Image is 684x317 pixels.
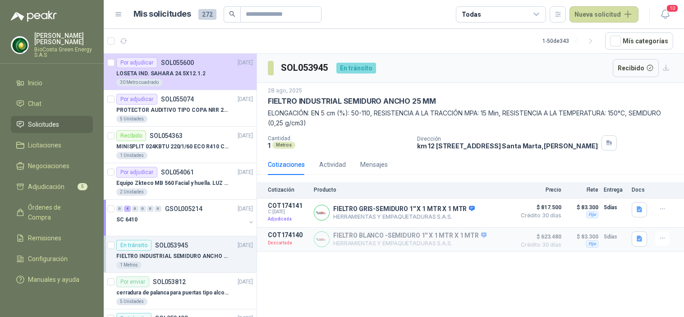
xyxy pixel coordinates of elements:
p: Precio [516,187,561,193]
div: Actividad [319,160,346,170]
div: Todas [462,9,481,19]
a: Negociaciones [11,157,93,175]
p: SOL053812 [153,279,186,285]
img: Company Logo [11,37,28,54]
p: Cotización [268,187,308,193]
div: 0 [132,206,138,212]
h3: SOL053945 [281,61,329,75]
p: SOL053945 [155,242,188,248]
p: 28 ago, 2025 [268,87,302,95]
span: Inicio [28,78,42,88]
span: 5 [78,183,87,190]
a: Por adjudicarSOL054061[DATE] Equipo Zkteco MB 560 Facial y huella. LUZ VISIBLE2 Unidades [104,163,257,200]
span: Adjudicación [28,182,64,192]
span: Solicitudes [28,119,59,129]
p: FIELTRO INDUSTRIAL SEMIDURO ANCHO 25 MM [116,252,229,261]
div: 1 Unidades [116,152,147,159]
span: Chat [28,99,41,109]
a: En tránsitoSOL053945[DATE] FIELTRO INDUSTRIAL SEMIDURO ANCHO 25 MM1 Metros [104,236,257,273]
p: [DATE] [238,278,253,286]
p: $ 83.300 [567,231,598,242]
p: $ 83.300 [567,202,598,213]
button: Nueva solicitud [569,6,638,23]
div: Por adjudicar [116,57,157,68]
p: FIELTRO GRIS-SEMIDURO 1'' X 1 MTR X 1 MTR [333,205,475,213]
span: Manuales y ayuda [28,275,79,285]
a: Solicitudes [11,116,93,133]
p: Producto [314,187,511,193]
p: HERRAMIENTAS Y EMPAQUETADURAS S.A.S. [333,240,487,247]
div: 5 Unidades [116,115,147,123]
div: Mensajes [360,160,388,170]
p: [DATE] [238,168,253,177]
p: Flete [567,187,598,193]
span: Remisiones [28,233,61,243]
a: 0 4 0 0 0 0 GSOL005214[DATE] SC 6410 [116,203,255,232]
p: km 12 [STREET_ADDRESS] Santa Marta , [PERSON_NAME] [417,142,598,150]
span: Crédito 30 días [516,242,561,248]
p: cerradura de palanca para puertas tipo alcoba marca yale [116,289,229,297]
img: Company Logo [314,205,329,220]
p: COT174141 [268,202,308,209]
p: SOL055600 [161,60,194,66]
p: SOL055074 [161,96,194,102]
p: LOSETA IND. SAHARA 24.5X12.1.2 [116,69,205,78]
p: FIELTRO INDUSTRIAL SEMIDURO ANCHO 25 MM [268,96,436,106]
span: C: [DATE] [268,209,308,215]
div: 30 Metro cuadrado [116,79,162,86]
p: MINISPLIT 024KBTU 220/1/60 ECO R410 C/FR [116,142,229,151]
p: Equipo Zkteco MB 560 Facial y huella. LUZ VISIBLE [116,179,229,188]
p: [DATE] [238,59,253,67]
p: SOL054363 [150,133,183,139]
span: Licitaciones [28,140,61,150]
div: Metros [272,142,295,149]
div: En tránsito [336,63,376,74]
div: 0 [116,206,123,212]
button: Mís categorías [605,32,673,50]
p: [DATE] [238,95,253,104]
div: Cotizaciones [268,160,305,170]
a: Por adjudicarSOL055074[DATE] PROTECTOR AUDITIVO TIPO COPA NRR 23dB5 Unidades [104,90,257,127]
div: Por adjudicar [116,94,157,105]
p: FIELTRO BLANCO -SEMIDURO 1'' X 1 MTR X 1 MTR [333,232,487,240]
span: $ 623.480 [516,231,561,242]
a: Remisiones [11,230,93,247]
p: 1 [268,142,271,149]
p: [DATE] [238,241,253,250]
span: 272 [198,9,216,20]
div: Fijo [586,211,598,218]
a: Licitaciones [11,137,93,154]
img: Company Logo [314,232,329,247]
div: En tránsito [116,240,151,251]
p: Descartada [268,239,308,248]
div: 2 Unidades [116,188,147,196]
p: Adjudicada [268,215,308,224]
p: [DATE] [238,132,253,140]
span: Órdenes de Compra [28,202,84,222]
p: SC 6410 [116,216,138,224]
a: Por enviarSOL053812[DATE] cerradura de palanca para puertas tipo alcoba marca yale5 Unidades [104,273,257,309]
span: Configuración [28,254,68,264]
a: Configuración [11,250,93,267]
p: Cantidad [268,135,410,142]
button: Recibido [613,59,659,77]
span: Negociaciones [28,161,69,171]
div: Por adjudicar [116,167,157,178]
p: SOL054061 [161,169,194,175]
p: [PERSON_NAME] [PERSON_NAME] [34,32,93,45]
a: RecibidoSOL054363[DATE] MINISPLIT 024KBTU 220/1/60 ECO R410 C/FR1 Unidades [104,127,257,163]
a: Inicio [11,74,93,92]
p: PROTECTOR AUDITIVO TIPO COPA NRR 23dB [116,106,229,115]
div: Recibido [116,130,146,141]
div: 0 [147,206,154,212]
span: 10 [666,4,679,13]
div: Por enviar [116,276,149,287]
p: HERRAMIENTAS Y EMPAQUETADURAS S.A.S. [333,213,475,220]
p: 5 días [604,231,626,242]
a: Órdenes de Compra [11,199,93,226]
div: 4 [124,206,131,212]
p: Docs [632,187,650,193]
a: Chat [11,95,93,112]
h1: Mis solicitudes [133,8,191,21]
a: Manuales y ayuda [11,271,93,288]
